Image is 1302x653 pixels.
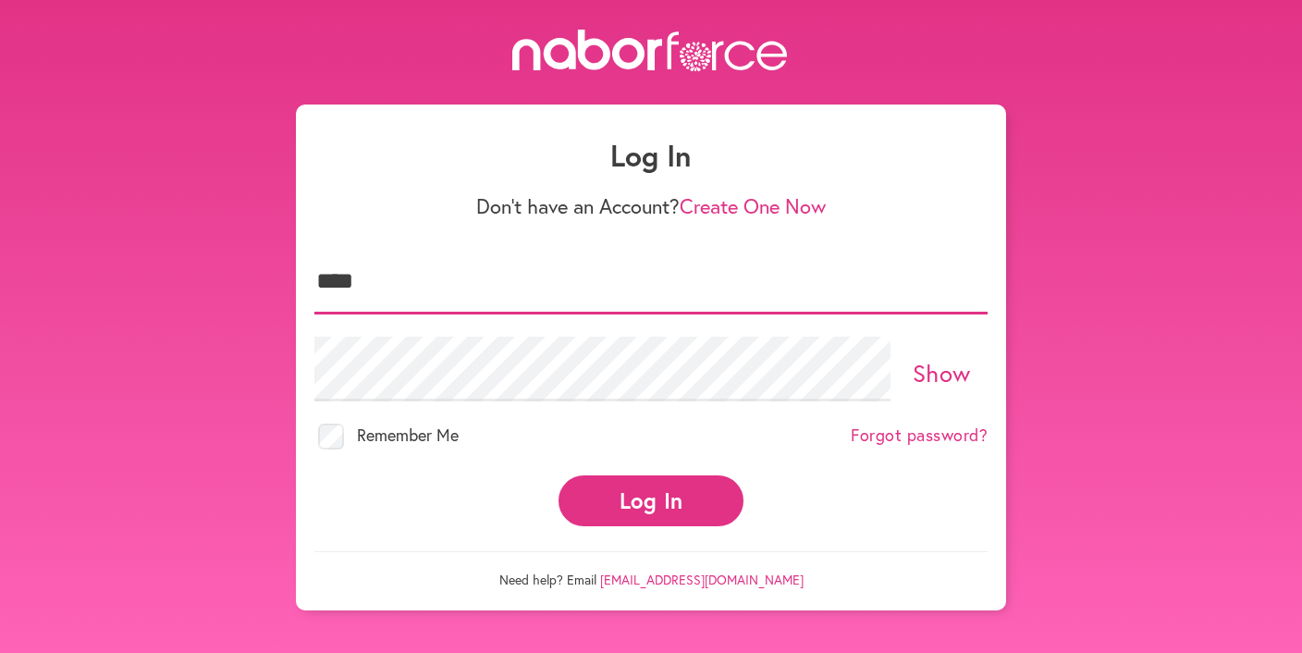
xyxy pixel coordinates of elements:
p: Need help? Email [314,551,988,588]
a: [EMAIL_ADDRESS][DOMAIN_NAME] [600,571,804,588]
a: Forgot password? [851,425,988,446]
h1: Log In [314,138,988,173]
span: Remember Me [357,424,459,446]
p: Don't have an Account? [314,194,988,218]
button: Log In [559,475,743,526]
a: Show [913,357,971,388]
a: Create One Now [680,192,826,219]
